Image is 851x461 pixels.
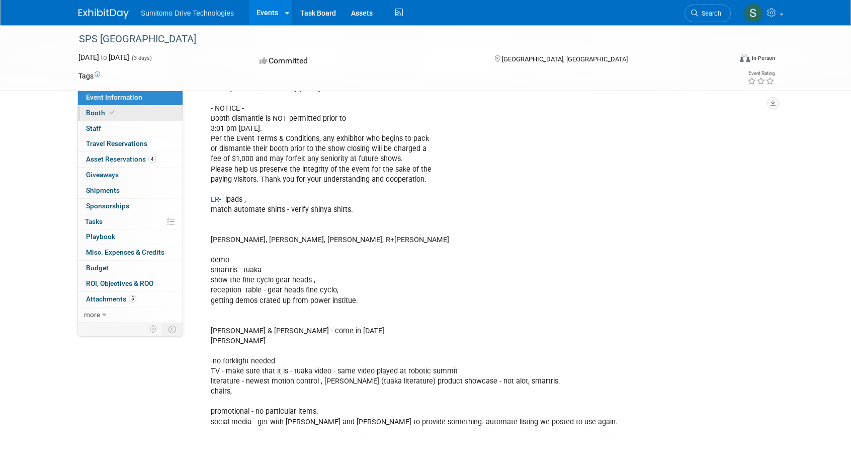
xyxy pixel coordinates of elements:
div: Committed [257,52,479,70]
a: Search [685,5,731,22]
div: SPS [GEOGRAPHIC_DATA] [75,30,716,48]
span: Misc. Expenses & Credits [86,248,164,256]
a: Booth [78,106,183,121]
span: Asset Reservations [86,155,156,163]
span: Travel Reservations [86,139,147,147]
span: Tasks [85,217,103,225]
span: Event Information [86,93,142,101]
a: ROI, Objectives & ROO [78,276,183,291]
img: ExhibitDay [78,9,129,19]
a: Tasks [78,214,183,229]
a: Asset Reservations4 [78,152,183,167]
a: Sponsorships [78,199,183,214]
a: Playbook [78,229,183,245]
div: In-Person [751,54,775,62]
span: 5 [129,295,136,302]
span: (3 days) [131,55,152,61]
a: Shipments [78,183,183,198]
a: Staff [78,121,183,136]
span: Sumitomo Drive Technologies [141,9,234,17]
a: Giveaways [78,168,183,183]
div: Event Rating [747,71,775,76]
a: Travel Reservations [78,136,183,151]
span: ROI, Objectives & ROO [86,279,153,287]
span: 4 [148,156,156,163]
a: LR [211,195,219,204]
a: Attachments5 [78,292,183,307]
span: more [84,311,100,319]
span: Staff [86,124,101,132]
img: Format-Inperson.png [740,54,750,62]
td: Tags [78,71,100,81]
td: Toggle Event Tabs [162,323,183,336]
img: Sharifa Macias [744,4,763,23]
span: Sponsorships [86,202,129,210]
a: more [78,308,183,323]
span: Budget [86,264,109,272]
span: Playbook [86,233,115,241]
td: Personalize Event Tab Strip [145,323,162,336]
span: Shipments [86,186,120,194]
a: Event Information [78,90,183,105]
a: Budget [78,261,183,276]
span: Giveaways [86,171,119,179]
span: to [99,53,109,61]
i: Booth reservation complete [110,110,115,115]
span: [GEOGRAPHIC_DATA], [GEOGRAPHIC_DATA] [502,55,628,63]
a: Misc. Expenses & Credits [78,245,183,260]
div: Event Format [671,52,775,67]
span: Search [698,10,721,17]
span: Attachments [86,295,136,303]
span: [DATE] [DATE] [78,53,129,61]
span: Booth [86,109,117,117]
